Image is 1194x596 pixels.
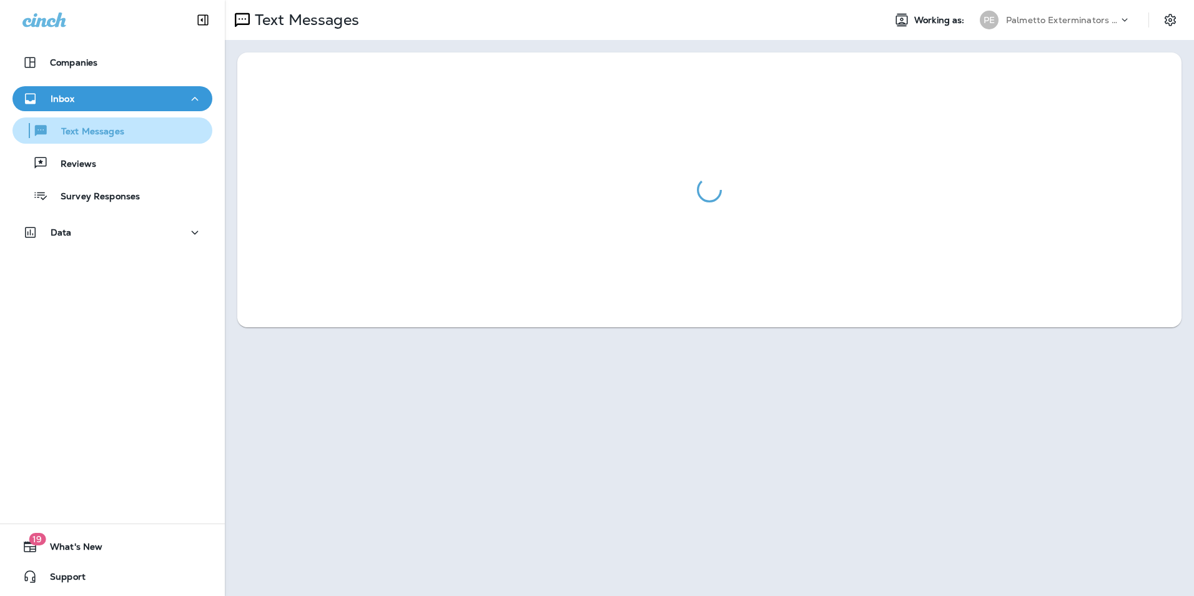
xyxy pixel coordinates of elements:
p: Survey Responses [48,191,140,203]
button: 19What's New [12,534,212,559]
button: Companies [12,50,212,75]
button: Collapse Sidebar [185,7,220,32]
span: Support [37,572,86,587]
button: Text Messages [12,117,212,144]
p: Reviews [48,159,96,171]
button: Settings [1159,9,1182,31]
p: Text Messages [250,11,359,29]
span: 19 [29,533,46,545]
p: Companies [50,57,97,67]
button: Survey Responses [12,182,212,209]
button: Reviews [12,150,212,176]
p: Palmetto Exterminators LLC [1006,15,1118,25]
div: PE [980,11,999,29]
p: Text Messages [49,126,124,138]
span: What's New [37,542,102,557]
p: Data [51,227,72,237]
button: Inbox [12,86,212,111]
p: Inbox [51,94,74,104]
button: Support [12,564,212,589]
button: Data [12,220,212,245]
span: Working as: [914,15,967,26]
